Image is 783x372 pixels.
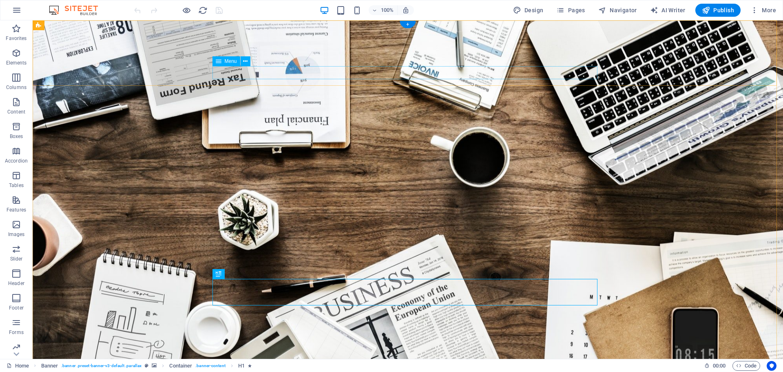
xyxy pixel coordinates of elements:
[10,133,23,140] p: Boxes
[7,207,26,213] p: Features
[747,4,779,17] button: More
[400,21,416,28] div: +
[198,5,208,15] button: reload
[47,5,108,15] img: Editor Logo
[145,363,148,368] i: This element is a customizable preset
[750,6,776,14] span: More
[736,361,756,371] span: Code
[695,4,741,17] button: Publish
[510,4,547,17] button: Design
[7,361,29,371] a: Click to cancel selection. Double-click to open Pages
[719,363,720,369] span: :
[152,363,157,368] i: This element contains a background
[238,361,245,371] span: Click to select. Double-click to edit
[41,361,58,371] span: Click to select. Double-click to edit
[7,109,25,115] p: Content
[9,182,24,189] p: Tables
[198,6,208,15] i: Reload page
[6,60,27,66] p: Elements
[553,4,588,17] button: Pages
[6,84,27,91] p: Columns
[647,4,689,17] button: AI Writer
[6,35,27,42] p: Favorites
[595,4,640,17] button: Navigator
[41,361,252,371] nav: breadcrumb
[702,6,734,14] span: Publish
[248,363,252,368] i: Element contains an animation
[5,158,28,164] p: Accordion
[8,280,24,287] p: Header
[169,361,192,371] span: Click to select. Double-click to edit
[195,361,225,371] span: . banner-content
[510,4,547,17] div: Design (Ctrl+Alt+Y)
[732,361,760,371] button: Code
[9,329,24,336] p: Forms
[713,361,725,371] span: 00 00
[225,59,237,64] span: Menu
[61,361,142,371] span: . banner .preset-banner-v3-default .parallax
[9,305,24,311] p: Footer
[650,6,686,14] span: AI Writer
[369,5,398,15] button: 100%
[704,361,726,371] h6: Session time
[381,5,394,15] h6: 100%
[767,361,776,371] button: Usercentrics
[598,6,637,14] span: Navigator
[8,231,25,238] p: Images
[513,6,544,14] span: Design
[556,6,585,14] span: Pages
[10,256,23,262] p: Slider
[402,7,409,14] i: On resize automatically adjust zoom level to fit chosen device.
[181,5,191,15] button: Click here to leave preview mode and continue editing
